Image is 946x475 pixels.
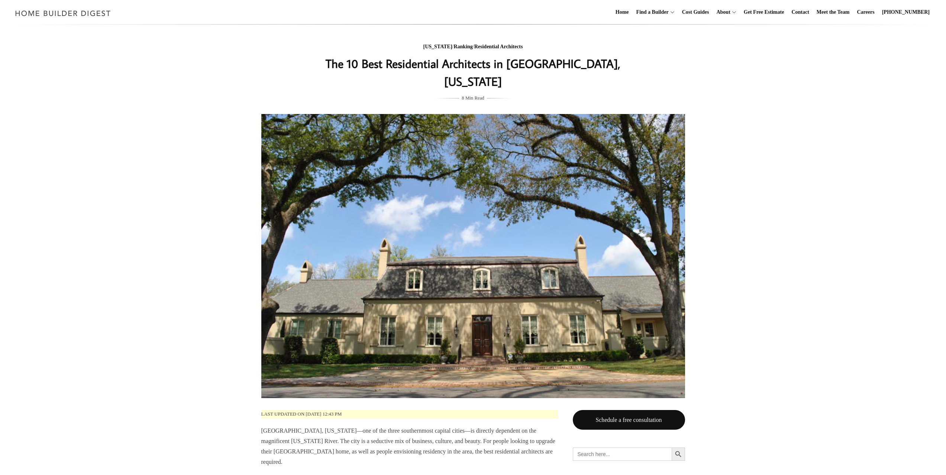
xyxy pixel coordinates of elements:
[474,44,523,49] a: Residential Architects
[261,427,555,465] span: [GEOGRAPHIC_DATA], [US_STATE]—one of the three southernmost capital cities—is directly dependent ...
[788,0,812,24] a: Contact
[741,0,787,24] a: Get Free Estimate
[573,448,672,461] input: Search here...
[613,0,632,24] a: Home
[679,0,712,24] a: Cost Guides
[674,450,682,458] svg: Search
[325,55,621,90] h1: The 10 Best Residential Architects in [GEOGRAPHIC_DATA], [US_STATE]
[879,0,933,24] a: [PHONE_NUMBER]
[462,94,484,102] span: 8 Min Read
[854,0,878,24] a: Careers
[453,44,472,49] a: Ranking
[814,0,853,24] a: Meet the Team
[423,44,452,49] a: [US_STATE]
[325,42,621,52] div: / /
[573,410,685,430] a: Schedule a free consultation
[261,410,558,419] p: Last updated on [DATE] 12:43 pm
[12,6,114,20] img: Home Builder Digest
[633,0,669,24] a: Find a Builder
[713,0,730,24] a: About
